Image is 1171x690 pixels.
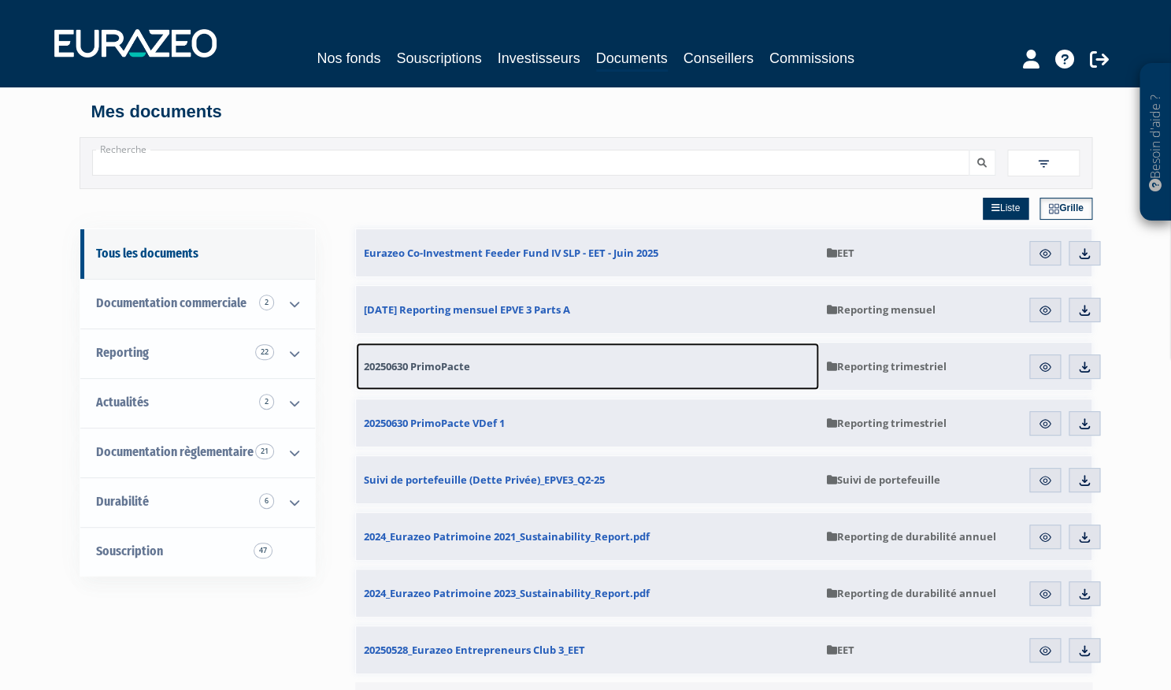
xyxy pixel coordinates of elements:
[54,29,217,57] img: 1732889491-logotype_eurazeo_blanc_rvb.png
[80,527,315,577] a: Souscription47
[1077,587,1091,601] img: download.svg
[1077,247,1091,261] img: download.svg
[827,246,854,260] span: EET
[255,344,274,360] span: 22
[1038,417,1052,431] img: eye.svg
[827,643,854,657] span: EET
[827,359,947,373] span: Reporting trimestriel
[364,246,658,260] span: Eurazeo Co-Investment Feeder Fund IV SLP - EET - Juin 2025
[1077,417,1091,431] img: download.svg
[1077,303,1091,317] img: download.svg
[356,343,819,390] a: 20250630 PrimoPacte
[1077,360,1091,374] img: download.svg
[769,47,854,69] a: Commissions
[96,494,149,509] span: Durabilité
[254,543,272,558] span: 47
[396,47,481,69] a: Souscriptions
[596,47,668,72] a: Documents
[1038,247,1052,261] img: eye.svg
[364,473,605,487] span: Suivi de portefeuille (Dette Privée)_EPVE3_Q2-25
[1077,473,1091,488] img: download.svg
[1038,360,1052,374] img: eye.svg
[96,295,246,310] span: Documentation commerciale
[1038,473,1052,488] img: eye.svg
[827,473,940,487] span: Suivi de portefeuille
[1038,530,1052,544] img: eye.svg
[96,543,163,558] span: Souscription
[80,378,315,428] a: Actualités 2
[356,456,819,503] a: Suivi de portefeuille (Dette Privée)_EPVE3_Q2-25
[259,394,274,410] span: 2
[80,279,315,328] a: Documentation commerciale 2
[827,302,936,317] span: Reporting mensuel
[80,428,315,477] a: Documentation règlementaire 21
[1038,587,1052,601] img: eye.svg
[983,198,1028,220] a: Liste
[356,626,819,673] a: 20250528_Eurazeo Entrepreneurs Club 3_EET
[1077,530,1091,544] img: download.svg
[497,47,580,69] a: Investisseurs
[364,416,505,430] span: 20250630 PrimoPacte VDef 1
[317,47,380,69] a: Nos fonds
[356,286,819,333] a: [DATE] Reporting mensuel EPVE 3 Parts A
[91,102,1080,121] h4: Mes documents
[96,444,254,459] span: Documentation règlementaire
[1038,303,1052,317] img: eye.svg
[684,47,754,69] a: Conseillers
[80,229,315,279] a: Tous les documents
[356,569,819,617] a: 2024_Eurazeo Patrimoine 2023_Sustainability_Report.pdf
[827,416,947,430] span: Reporting trimestriel
[80,477,315,527] a: Durabilité 6
[80,328,315,378] a: Reporting 22
[1147,72,1165,213] p: Besoin d'aide ?
[1077,644,1091,658] img: download.svg
[356,229,819,276] a: Eurazeo Co-Investment Feeder Fund IV SLP - EET - Juin 2025
[1039,198,1092,220] a: Grille
[827,586,996,600] span: Reporting de durabilité annuel
[96,395,149,410] span: Actualités
[255,443,274,459] span: 21
[356,399,819,447] a: 20250630 PrimoPacte VDef 1
[364,302,570,317] span: [DATE] Reporting mensuel EPVE 3 Parts A
[96,345,149,360] span: Reporting
[1036,157,1051,171] img: filter.svg
[364,359,470,373] span: 20250630 PrimoPacte
[364,643,585,657] span: 20250528_Eurazeo Entrepreneurs Club 3_EET
[827,529,996,543] span: Reporting de durabilité annuel
[1038,644,1052,658] img: eye.svg
[259,295,274,310] span: 2
[364,586,650,600] span: 2024_Eurazeo Patrimoine 2023_Sustainability_Report.pdf
[364,529,650,543] span: 2024_Eurazeo Patrimoine 2021_Sustainability_Report.pdf
[1048,203,1059,214] img: grid.svg
[356,513,819,560] a: 2024_Eurazeo Patrimoine 2021_Sustainability_Report.pdf
[92,150,969,176] input: Recherche
[259,493,274,509] span: 6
